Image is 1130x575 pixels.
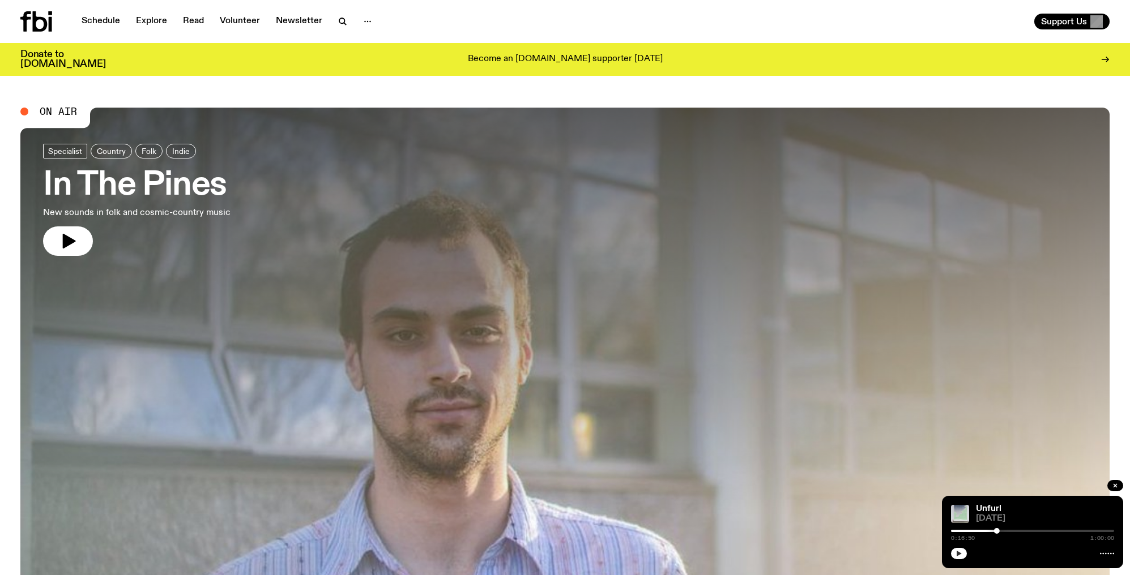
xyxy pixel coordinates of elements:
h3: Donate to [DOMAIN_NAME] [20,50,106,69]
a: Country [91,144,132,158]
span: 0:16:50 [951,535,975,541]
p: New sounds in folk and cosmic-country music [43,206,231,220]
a: Schedule [75,14,127,29]
span: On Air [40,106,77,117]
span: [DATE] [976,514,1114,523]
h3: In The Pines [43,170,231,201]
a: Explore [129,14,174,29]
a: Folk [135,144,163,158]
a: Read [176,14,211,29]
p: Become an [DOMAIN_NAME] supporter [DATE] [468,54,663,65]
button: Support Us [1034,14,1110,29]
span: Folk [142,147,156,155]
a: Unfurl [976,504,1001,513]
span: 1:00:00 [1090,535,1114,541]
span: Support Us [1041,16,1087,27]
a: Specialist [43,144,87,158]
a: Volunteer [213,14,267,29]
a: In The PinesNew sounds in folk and cosmic-country music [43,144,231,256]
span: Indie [172,147,190,155]
a: Indie [166,144,196,158]
span: Country [97,147,126,155]
a: Newsletter [269,14,329,29]
span: Specialist [48,147,82,155]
